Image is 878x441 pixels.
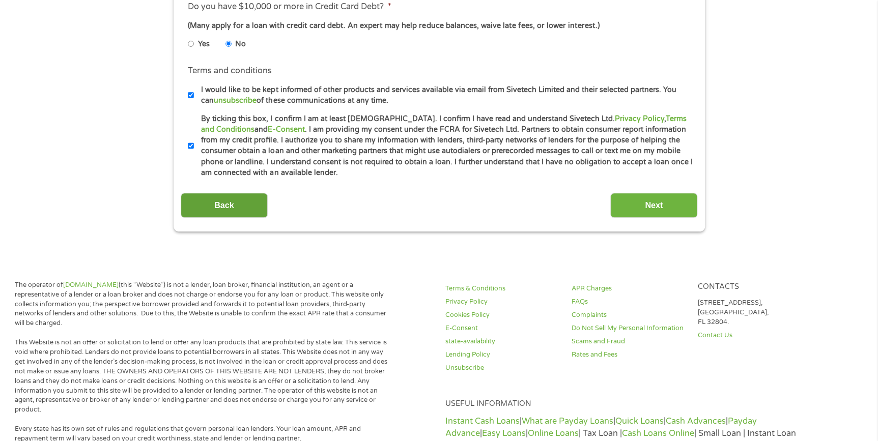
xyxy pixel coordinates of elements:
[445,399,811,409] h4: Useful Information
[181,193,268,218] input: Back
[194,113,693,179] label: By ticking this box, I confirm I am at least [DEMOGRAPHIC_DATA]. I confirm I have read and unders...
[572,324,686,333] a: Do Not Sell My Personal Information
[572,310,686,320] a: Complaints
[445,297,559,307] a: Privacy Policy
[614,114,664,123] a: Privacy Policy
[445,416,757,438] a: Payday Advance
[522,416,613,426] a: What are Payday Loans
[528,428,579,438] a: Online Loans
[482,428,526,438] a: Easy Loans
[572,337,686,346] a: Scams and Fraud
[572,350,686,360] a: Rates and Fees
[445,363,559,373] a: Unsubscribe
[15,338,393,415] p: This Website is not an offer or solicitation to lend or offer any loan products that are prohibit...
[188,2,391,12] label: Do you have $10,000 or more in Credit Card Debt?
[610,193,697,218] input: Next
[445,284,559,293] a: Terms & Conditions
[188,66,272,76] label: Terms and conditions
[615,416,664,426] a: Quick Loans
[572,284,686,293] a: APR Charges
[572,297,686,307] a: FAQs
[666,416,726,426] a: Cash Advances
[63,281,119,289] a: [DOMAIN_NAME]
[697,331,811,340] a: Contact Us
[697,298,811,327] p: [STREET_ADDRESS], [GEOGRAPHIC_DATA], FL 32804.
[697,282,811,292] h4: Contacts
[15,280,393,328] p: The operator of (this “Website”) is not a lender, loan broker, financial institution, an agent or...
[268,125,304,134] a: E-Consent
[445,416,520,426] a: Instant Cash Loans
[622,428,694,438] a: Cash Loans Online
[194,84,693,106] label: I would like to be kept informed of other products and services available via email from Sivetech...
[235,39,246,50] label: No
[445,350,559,360] a: Lending Policy
[188,20,690,32] div: (Many apply for a loan with credit card debt. An expert may help reduce balances, waive late fees...
[445,310,559,320] a: Cookies Policy
[201,114,686,134] a: Terms and Conditions
[445,324,559,333] a: E-Consent
[198,39,210,50] label: Yes
[214,96,257,105] a: unsubscribe
[445,337,559,346] a: state-availability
